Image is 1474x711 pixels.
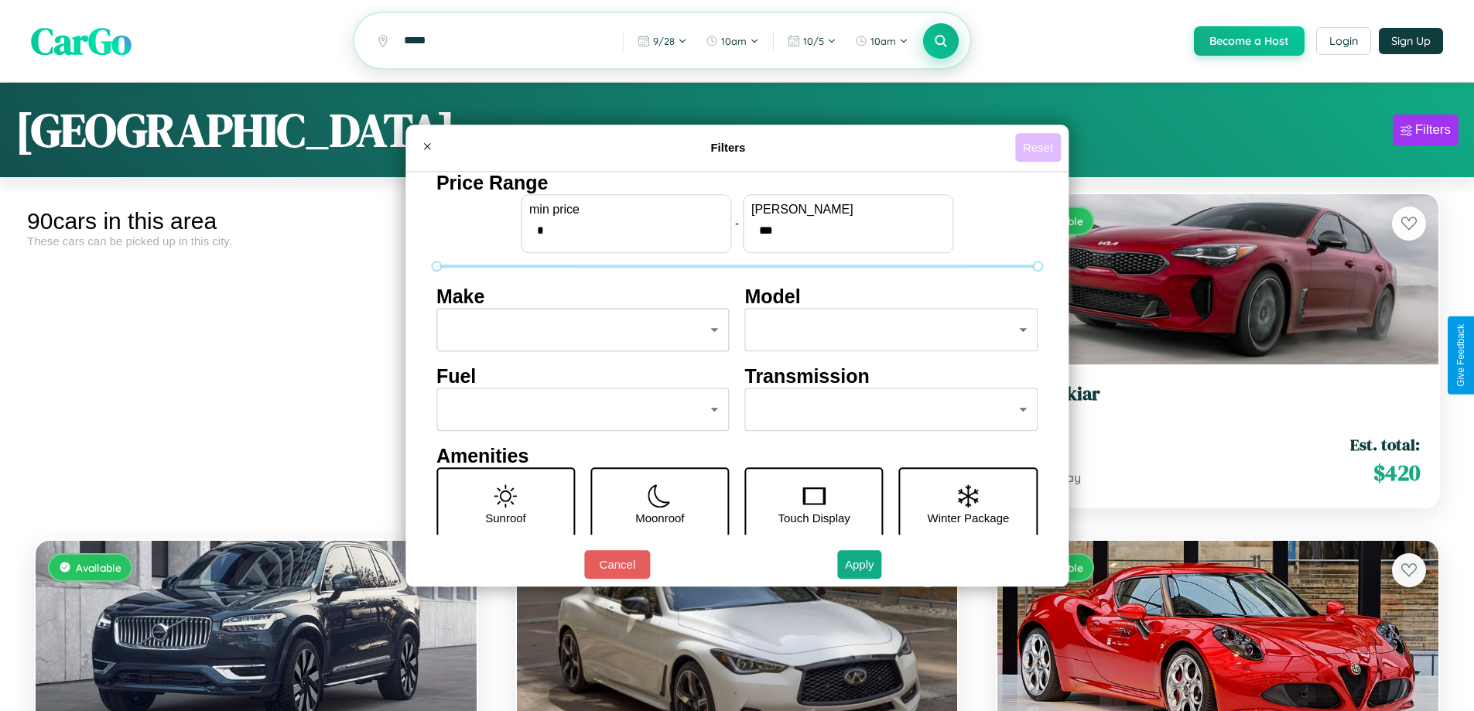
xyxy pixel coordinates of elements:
button: Reset [1015,133,1061,162]
button: Filters [1393,115,1459,145]
h1: [GEOGRAPHIC_DATA] [15,98,455,162]
p: Touch Display [778,508,850,528]
span: $ 420 [1373,457,1420,488]
button: 10am [698,29,767,53]
span: 9 / 28 [653,35,675,47]
label: min price [529,203,723,217]
div: Give Feedback [1455,324,1466,387]
h4: Filters [441,141,1015,154]
button: Login [1316,27,1371,55]
span: 10am [721,35,747,47]
h4: Amenities [436,445,1038,467]
span: 10am [870,35,896,47]
h3: Kia Tekiar [1016,383,1420,405]
p: Moonroof [635,508,684,528]
button: 10am [847,29,916,53]
button: 10/5 [780,29,844,53]
p: Winter Package [928,508,1010,528]
span: Est. total: [1350,433,1420,456]
h4: Make [436,285,730,308]
div: Filters [1415,122,1451,138]
button: Cancel [584,550,650,579]
div: 90 cars in this area [27,208,485,234]
button: Become a Host [1194,26,1305,56]
div: These cars can be picked up in this city. [27,234,485,248]
h4: Model [745,285,1038,308]
button: Apply [837,550,882,579]
span: 10 / 5 [803,35,824,47]
span: Available [76,561,121,574]
p: Sunroof [485,508,526,528]
button: 9/28 [630,29,695,53]
h4: Price Range [436,172,1038,194]
span: CarGo [31,15,132,67]
h4: Transmission [745,365,1038,388]
p: - [735,213,739,234]
button: Sign Up [1379,28,1443,54]
label: [PERSON_NAME] [751,203,945,217]
h4: Fuel [436,365,730,388]
a: Kia Tekiar2022 [1016,383,1420,421]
